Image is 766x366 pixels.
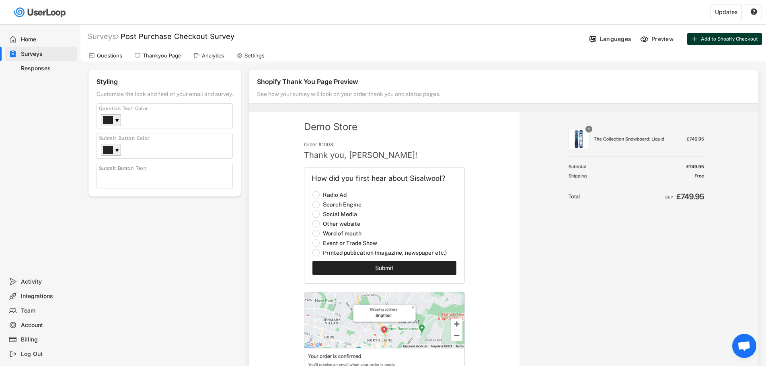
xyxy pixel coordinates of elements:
div: Log Out [21,350,74,358]
div: ▼ [115,117,119,125]
img: CleanShot%202024-04-04%20at%2015.28.09%402x.png [559,120,719,213]
div: Surveys [88,32,119,41]
div: See how your survey will look on your order thank you and status pages. [257,90,440,101]
label: Other website [320,221,456,227]
div: Analytics [202,52,224,59]
img: userloop-logo-01.svg [12,4,69,20]
button: Add to Shopify Checkout [687,33,762,45]
div: Activity [21,278,74,286]
div: ▼ [115,147,119,155]
a: Open chat [732,334,756,358]
div: Settings [244,52,265,59]
label: Search Engine [320,202,456,207]
div: Shopify Thank You Page Preview [257,78,758,88]
button: Submit [312,261,456,275]
div: Submit Button Text [99,165,146,172]
label: Printed publication (magazine, newspaper etc.) [320,250,456,256]
div: Thank you, [PERSON_NAME]! [304,151,465,159]
div: Demo Store [304,122,465,132]
div: Billing [21,336,74,344]
div: Styling [97,78,233,88]
div: Surveys [21,50,74,58]
div: Account [21,321,74,329]
img: Language%20Icon.svg [589,35,597,43]
font: Post Purchase Checkout Survey [121,32,234,41]
div: Responses [21,65,74,72]
div: How did you first hear about Sisalwool? [312,174,457,183]
div: Updates [715,9,737,15]
text:  [751,8,757,15]
label: Radio Ad [320,192,456,198]
div: Languages [600,35,631,43]
div: Preview [651,35,676,43]
label: Social Media [320,211,456,217]
div: Submit Button Color [99,135,150,142]
label: Word of mouth [320,231,456,236]
div: Team [21,307,74,315]
div: Questions [97,52,122,59]
div: Customize the look and feel of your email and survey. [97,90,233,101]
div: Home [21,36,74,43]
div: Thankyou Page [143,52,181,59]
div: Order #1003 [304,142,465,147]
div: Integrations [21,292,74,300]
button:  [750,8,758,16]
div: Question Text Color [99,106,148,112]
label: Event or Trade Show [320,240,456,246]
span: Add to Shopify Checkout [701,37,758,41]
